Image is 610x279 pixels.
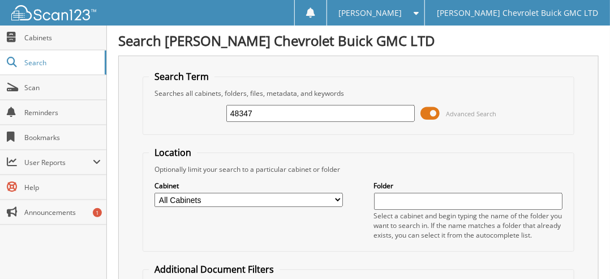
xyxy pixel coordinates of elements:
span: Bookmarks [24,133,101,142]
legend: Search Term [149,70,214,83]
span: Search [24,58,99,67]
div: Searches all cabinets, folders, files, metadata, and keywords [149,88,568,98]
div: 1 [93,208,102,217]
span: Cabinets [24,33,101,43]
span: Advanced Search [446,109,496,118]
label: Folder [374,181,562,191]
span: Scan [24,83,101,92]
span: [PERSON_NAME] Chevrolet Buick GMC LTD [437,10,598,16]
span: [PERSON_NAME] [339,10,402,16]
legend: Location [149,146,197,159]
span: Announcements [24,208,101,217]
legend: Additional Document Filters [149,263,280,276]
span: User Reports [24,158,93,167]
div: Optionally limit your search to a particular cabinet or folder [149,164,568,174]
div: Select a cabinet and begin typing the name of the folder you want to search in. If the name match... [374,211,562,240]
span: Help [24,183,101,192]
span: Reminders [24,108,101,117]
h1: Search [PERSON_NAME] Chevrolet Buick GMC LTD [118,31,599,50]
img: scan123-logo-white.svg [11,5,96,20]
label: Cabinet [154,181,343,191]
